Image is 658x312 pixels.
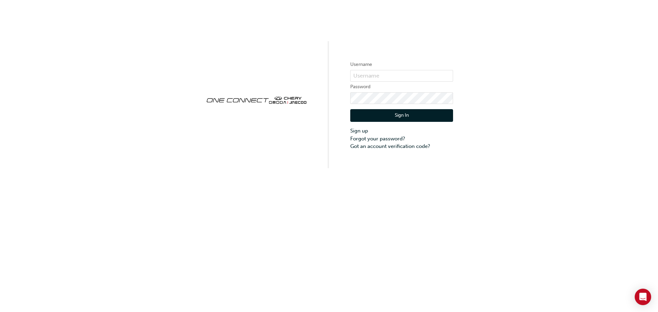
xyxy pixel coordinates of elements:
input: Username [350,70,453,82]
a: Sign up [350,127,453,135]
img: oneconnect [205,91,308,108]
a: Forgot your password? [350,135,453,143]
label: Password [350,83,453,91]
button: Sign In [350,109,453,122]
a: Got an account verification code? [350,142,453,150]
label: Username [350,60,453,69]
div: Open Intercom Messenger [635,289,651,305]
